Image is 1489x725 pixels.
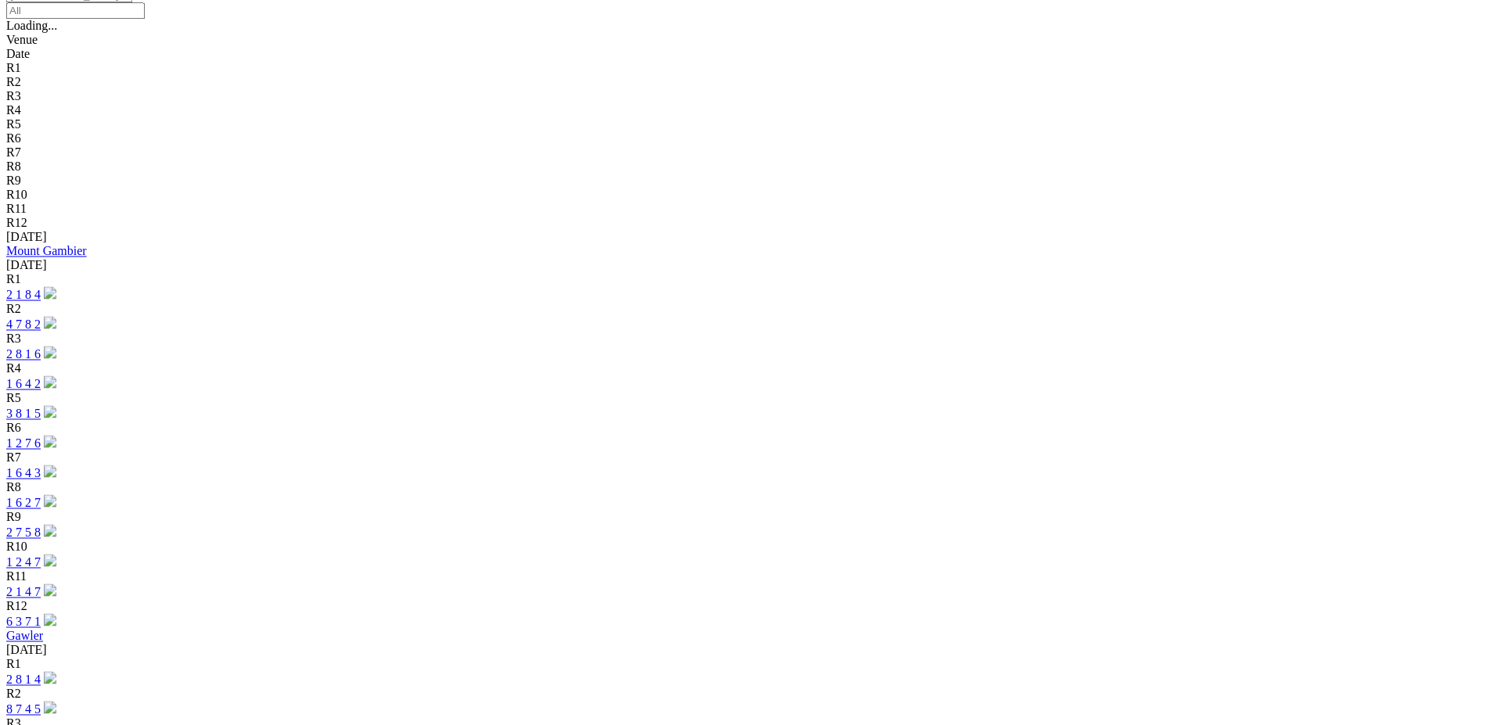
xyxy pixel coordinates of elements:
[44,554,56,566] img: play-circle.svg
[6,436,41,450] a: 1 2 7 6
[6,599,1483,613] div: R12
[6,216,1483,230] div: R12
[6,347,41,361] a: 2 8 1 6
[6,188,1483,202] div: R10
[6,33,1483,47] div: Venue
[44,316,56,328] img: play-circle.svg
[6,643,1483,657] div: [DATE]
[6,75,1483,89] div: R2
[6,89,1483,103] div: R3
[6,673,41,686] a: 2 8 1 4
[6,407,41,420] a: 3 8 1 5
[44,405,56,418] img: play-circle.svg
[6,450,1483,465] div: R7
[6,555,41,569] a: 1 2 4 7
[6,230,1483,244] div: [DATE]
[6,585,41,598] a: 2 1 4 7
[6,288,41,301] a: 2 1 8 4
[6,272,1483,286] div: R1
[6,377,41,390] a: 1 6 4 2
[6,117,1483,131] div: R5
[6,2,145,19] input: Select date
[44,375,56,388] img: play-circle.svg
[6,145,1483,160] div: R7
[44,465,56,477] img: play-circle.svg
[6,332,1483,346] div: R3
[44,346,56,358] img: play-circle.svg
[6,131,1483,145] div: R6
[6,615,41,628] a: 6 3 7 1
[6,19,57,32] span: Loading...
[6,540,1483,554] div: R10
[6,47,1483,61] div: Date
[6,302,1483,316] div: R2
[44,583,56,596] img: play-circle.svg
[6,103,1483,117] div: R4
[6,160,1483,174] div: R8
[6,61,1483,75] div: R1
[44,286,56,299] img: play-circle.svg
[44,524,56,537] img: play-circle.svg
[44,613,56,626] img: play-circle.svg
[6,526,41,539] a: 2 7 5 8
[6,687,1483,701] div: R2
[6,244,87,257] a: Mount Gambier
[6,657,1483,671] div: R1
[6,702,41,716] a: 8 7 4 5
[6,421,1483,435] div: R6
[6,318,41,331] a: 4 7 8 2
[44,671,56,684] img: play-circle.svg
[44,494,56,507] img: play-circle.svg
[44,435,56,447] img: play-circle.svg
[6,510,1483,524] div: R9
[6,391,1483,405] div: R5
[6,466,41,479] a: 1 6 4 3
[6,202,1483,216] div: R11
[6,569,1483,583] div: R11
[44,701,56,713] img: play-circle.svg
[6,480,1483,494] div: R8
[6,174,1483,188] div: R9
[6,496,41,509] a: 1 6 2 7
[6,361,1483,375] div: R4
[6,629,43,642] a: Gawler
[6,258,1483,272] div: [DATE]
